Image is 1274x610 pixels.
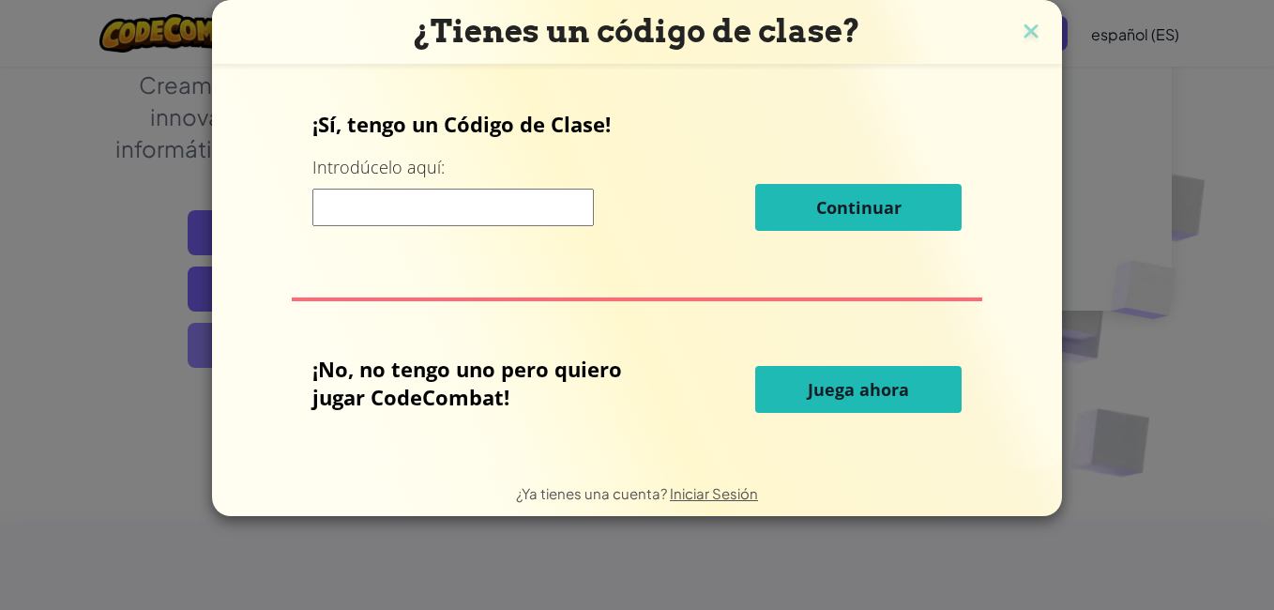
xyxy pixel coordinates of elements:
span: Continuar [816,196,902,219]
button: Continuar [755,184,962,231]
p: ¡Sí, tengo un Código de Clase! [312,110,963,138]
a: Iniciar Sesión [670,484,758,502]
span: Juega ahora [808,378,909,401]
label: Introdúcelo aquí: [312,156,445,179]
img: close icon [1019,19,1043,47]
span: ¿Ya tienes una cuenta? [516,484,670,502]
span: ¿Tienes un código de clase? [414,12,860,50]
button: Juega ahora [755,366,962,413]
p: ¡No, no tengo uno pero quiero jugar CodeCombat! [312,355,662,411]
